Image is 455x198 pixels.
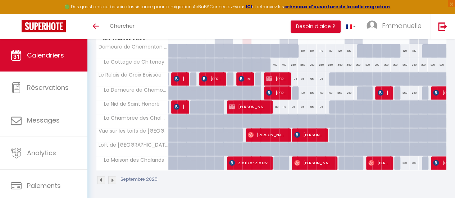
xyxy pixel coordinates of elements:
[97,100,161,108] span: Le Nid de Saint Honoré
[238,72,250,86] span: M [PERSON_NAME]
[289,58,298,72] div: 250
[298,58,307,72] div: 250
[97,86,169,94] span: La Demeure de Chemonton
[97,142,169,148] span: Loft de [GEOGRAPHIC_DATA]
[368,156,389,170] span: [PERSON_NAME]
[317,72,326,86] div: 95
[335,44,345,57] div: 120
[27,148,56,157] span: Analytics
[335,58,345,72] div: 450
[335,86,345,100] div: 250
[97,114,169,122] span: La Chambrée des Chalands
[317,100,326,114] div: 85
[120,176,158,183] p: Septembre 2025
[409,58,419,72] div: 350
[270,58,279,72] div: 400
[409,86,419,100] div: 250
[246,4,252,10] a: ICI
[391,58,400,72] div: 300
[317,44,326,57] div: 110
[326,44,335,57] div: 110
[174,72,186,86] span: [PERSON_NAME]
[294,128,324,142] span: [PERSON_NAME]
[344,44,354,57] div: 120
[419,58,428,72] div: 300
[344,58,354,72] div: 450
[307,100,317,114] div: 85
[97,44,169,50] span: Demeure de Chemonton RDC et 1er étage
[229,156,268,170] span: Zlatizar Zlatev
[266,86,287,100] span: [PERSON_NAME]
[229,100,268,114] span: [PERSON_NAME]
[400,44,409,57] div: 120
[307,86,317,100] div: 180
[326,58,335,72] div: 250
[6,3,27,24] button: Ouvrir le widget de chat LiveChat
[201,72,222,86] span: [PERSON_NAME]
[372,58,382,72] div: 300
[317,86,326,100] div: 180
[354,58,363,72] div: 300
[279,58,289,72] div: 400
[27,116,60,125] span: Messages
[361,14,431,39] a: ... Emmanuelle
[409,156,419,170] div: 300
[437,58,446,72] div: 300
[326,86,335,100] div: 180
[27,181,61,190] span: Paiements
[279,100,289,114] div: 110
[298,100,307,114] div: 85
[248,128,287,142] span: [PERSON_NAME]
[307,44,317,57] div: 110
[367,20,377,31] img: ...
[307,72,317,86] div: 95
[27,83,69,92] span: Réservations
[289,72,298,86] div: 95
[97,58,166,66] span: Le Cottage de Chitenay
[97,128,169,134] span: Vue sur les toits de [GEOGRAPHIC_DATA]
[174,100,186,114] span: [PERSON_NAME]
[97,156,166,164] span: La Maison des Chalands
[27,51,64,60] span: Calendriers
[270,100,279,114] div: 110
[289,100,298,114] div: 85
[104,14,140,39] a: Chercher
[400,58,409,72] div: 350
[307,58,317,72] div: 250
[428,58,437,72] div: 300
[382,21,422,30] span: Emmanuelle
[110,22,135,29] span: Chercher
[378,86,390,100] span: [PERSON_NAME]
[266,72,287,86] span: [PERSON_NAME]
[291,20,341,33] button: Besoin d'aide ?
[317,58,326,72] div: 250
[381,58,391,72] div: 300
[344,86,354,100] div: 250
[298,72,307,86] div: 95
[400,156,409,170] div: 300
[400,86,409,100] div: 250
[298,86,307,100] div: 180
[97,72,161,78] span: Le Relais de Croix Boissée
[298,44,307,57] div: 110
[22,20,66,32] img: Super Booking
[284,4,390,10] a: créneaux d'ouverture de la salle migration
[438,22,447,31] img: logout
[294,156,333,170] span: [PERSON_NAME]
[363,58,372,72] div: 300
[409,44,419,57] div: 120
